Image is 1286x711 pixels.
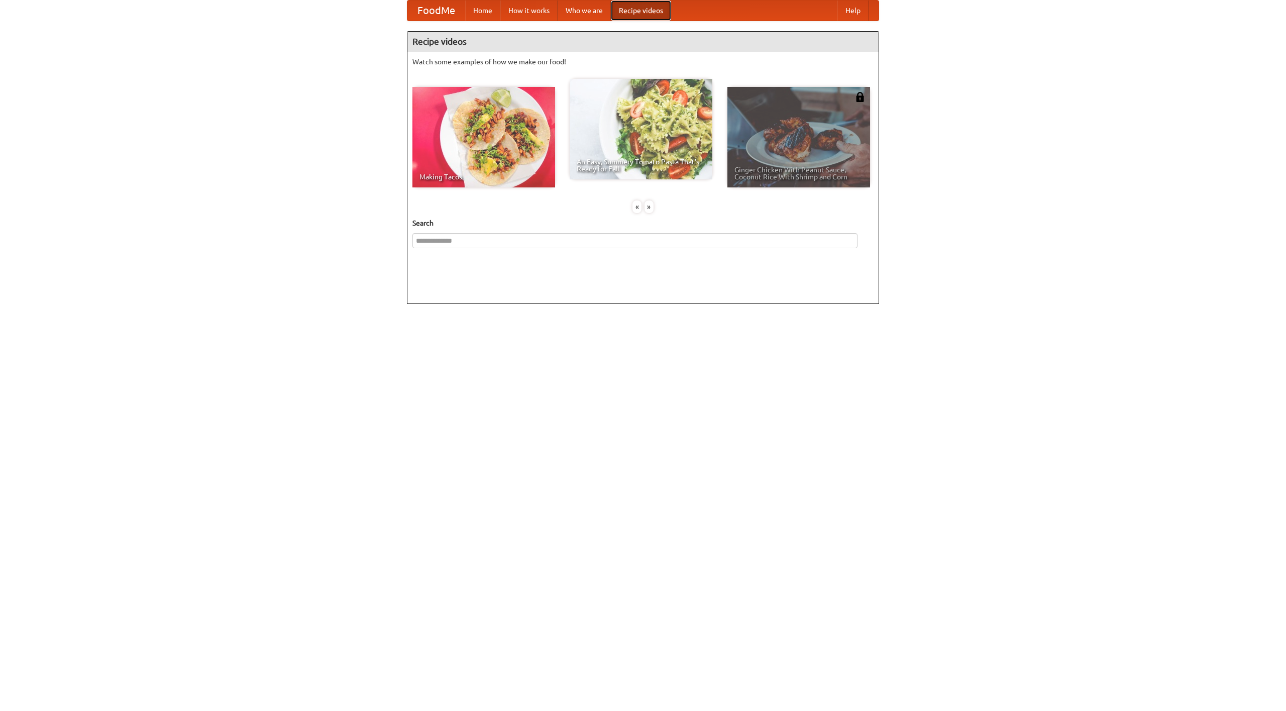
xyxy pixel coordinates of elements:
a: How it works [500,1,558,21]
h5: Search [412,218,874,228]
img: 483408.png [855,92,865,102]
span: Making Tacos [419,173,548,180]
span: An Easy, Summery Tomato Pasta That's Ready for Fall [577,158,705,172]
a: An Easy, Summery Tomato Pasta That's Ready for Fall [570,79,712,179]
div: » [645,200,654,213]
a: Making Tacos [412,87,555,187]
a: FoodMe [407,1,465,21]
a: Recipe videos [611,1,671,21]
a: Help [837,1,869,21]
div: « [632,200,641,213]
p: Watch some examples of how we make our food! [412,57,874,67]
a: Home [465,1,500,21]
h4: Recipe videos [407,32,879,52]
a: Who we are [558,1,611,21]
